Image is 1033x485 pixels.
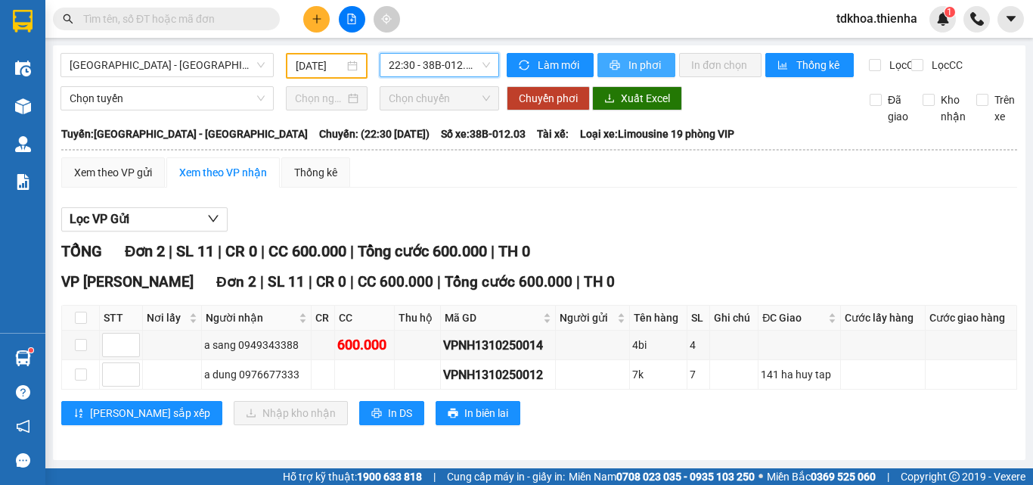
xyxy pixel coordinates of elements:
b: Tuyến: [GEOGRAPHIC_DATA] - [GEOGRAPHIC_DATA] [61,128,308,140]
div: 7k [632,366,684,383]
span: Chọn chuyến [389,87,490,110]
div: VPNH1310250014 [443,336,553,355]
span: Chọn tuyến [70,87,265,110]
span: Lọc CC [926,57,965,73]
span: down [207,213,219,225]
span: CC 600.000 [358,273,433,291]
img: phone-icon [970,12,984,26]
span: bar-chart [777,60,790,72]
span: Tổng cước 600.000 [358,242,487,260]
span: Cung cấp máy in - giấy in: [447,468,565,485]
span: CR 0 [316,273,346,291]
button: downloadNhập kho nhận [234,401,348,425]
div: 7 [690,366,706,383]
span: Đơn 2 [216,273,256,291]
img: solution-icon [15,174,31,190]
span: | [491,242,495,260]
span: | [260,273,264,291]
td: VPNH1310250012 [441,360,556,390]
span: | [433,468,436,485]
button: downloadXuất Excel [592,86,682,110]
button: printerIn biên lai [436,401,520,425]
td: VPNH1310250014 [441,331,556,360]
input: Tìm tên, số ĐT hoặc mã đơn [83,11,262,27]
button: syncLàm mới [507,53,594,77]
span: message [16,453,30,468]
span: In biên lai [464,405,508,421]
div: Xem theo VP nhận [179,164,267,181]
span: SL 11 [268,273,305,291]
span: TH 0 [498,242,530,260]
img: warehouse-icon [15,98,31,114]
sup: 1 [945,7,955,17]
span: Lọc CR [883,57,923,73]
span: | [350,273,354,291]
button: file-add [339,6,365,33]
span: Tài xế: [537,126,569,142]
span: Lọc VP Gửi [70,210,129,229]
span: Hà Nội - Hà Tĩnh [70,54,265,76]
div: a sang 0949343388 [204,337,309,353]
span: caret-down [1004,12,1018,26]
span: | [169,242,172,260]
span: Xuất Excel [621,90,670,107]
input: 13/10/2025 [296,58,344,74]
img: warehouse-icon [15,350,31,366]
span: Nơi lấy [147,309,186,326]
th: Tên hàng [630,306,687,331]
span: printer [610,60,622,72]
button: printerIn DS [359,401,424,425]
th: CR [312,306,336,331]
span: In phơi [628,57,663,73]
button: printerIn phơi [597,53,675,77]
span: printer [371,408,382,420]
span: | [576,273,580,291]
img: logo-vxr [13,10,33,33]
div: 600.000 [337,334,392,356]
button: sort-ascending[PERSON_NAME] sắp xếp [61,401,222,425]
span: Đơn 2 [125,242,165,260]
button: In đơn chọn [679,53,762,77]
span: CC 600.000 [268,242,346,260]
span: | [309,273,312,291]
span: copyright [949,471,960,482]
span: plus [312,14,322,24]
span: | [218,242,222,260]
strong: 0708 023 035 - 0935 103 250 [616,471,755,483]
th: Thu hộ [395,306,441,331]
span: Tổng cước 600.000 [445,273,572,291]
span: download [604,93,615,105]
span: Miền Nam [569,468,755,485]
div: VPNH1310250012 [443,365,553,384]
span: Miền Bắc [767,468,876,485]
span: Chuyến: (22:30 [DATE]) [319,126,430,142]
span: Hỗ trợ kỹ thuật: [283,468,422,485]
span: file-add [346,14,357,24]
span: sync [519,60,532,72]
span: ⚪️ [758,474,763,480]
img: warehouse-icon [15,136,31,152]
input: Chọn ngày [295,90,345,107]
div: a dung 0976677333 [204,366,309,383]
span: TH 0 [584,273,615,291]
span: | [437,273,441,291]
button: Lọc VP Gửi [61,207,228,232]
span: TỔNG [61,242,102,260]
strong: 1900 633 818 [357,471,422,483]
th: CC [335,306,395,331]
span: Kho nhận [935,92,972,125]
span: | [350,242,354,260]
span: Thống kê [796,57,842,73]
button: plus [303,6,330,33]
span: | [887,468,889,485]
span: question-circle [16,385,30,400]
th: Ghi chú [710,306,758,331]
span: [PERSON_NAME] sắp xếp [90,405,210,421]
span: Đã giao [882,92,914,125]
span: notification [16,419,30,434]
div: 4 [690,337,706,353]
th: Cước giao hàng [926,306,1017,331]
img: icon-new-feature [936,12,950,26]
span: Làm mới [538,57,582,73]
span: CR 0 [225,242,257,260]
